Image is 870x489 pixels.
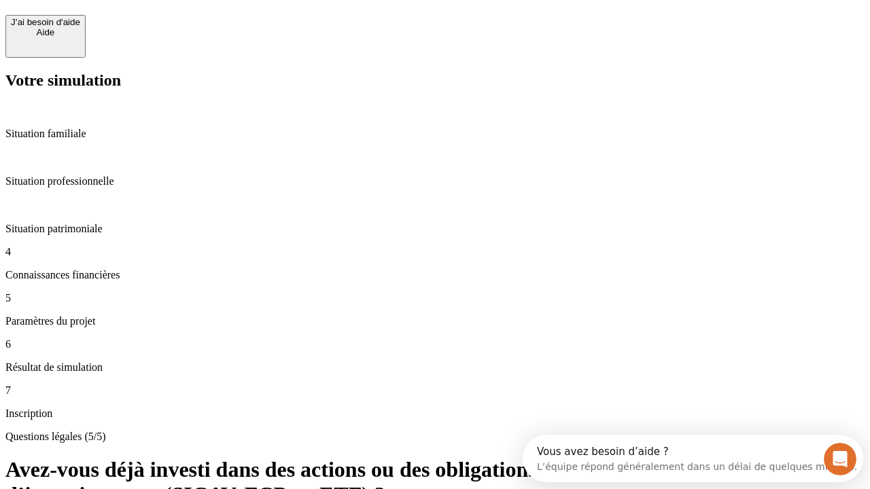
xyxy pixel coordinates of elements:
[11,17,80,27] div: J’ai besoin d'aide
[14,22,334,37] div: L’équipe répond généralement dans un délai de quelques minutes.
[5,128,865,140] p: Situation familiale
[523,435,863,482] iframe: Intercom live chat discovery launcher
[11,27,80,37] div: Aide
[14,12,334,22] div: Vous avez besoin d’aide ?
[5,246,865,258] p: 4
[5,384,865,397] p: 7
[824,443,856,475] iframe: Intercom live chat
[5,15,86,58] button: J’ai besoin d'aideAide
[5,223,865,235] p: Situation patrimoniale
[5,338,865,350] p: 6
[5,292,865,304] p: 5
[5,5,375,43] div: Ouvrir le Messenger Intercom
[5,361,865,374] p: Résultat de simulation
[5,269,865,281] p: Connaissances financières
[5,175,865,187] p: Situation professionnelle
[5,407,865,420] p: Inscription
[5,315,865,327] p: Paramètres du projet
[5,71,865,90] h2: Votre simulation
[5,431,865,443] p: Questions légales (5/5)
